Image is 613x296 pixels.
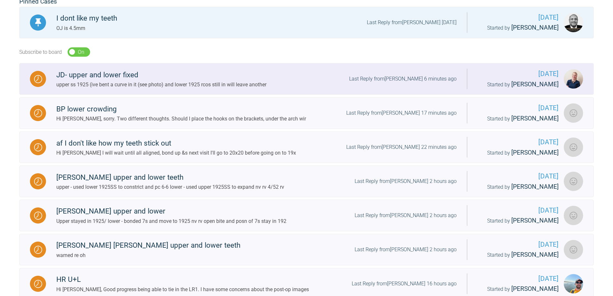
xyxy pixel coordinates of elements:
div: Hi [PERSON_NAME], Good progress being able to tie in the LR1. I have some concerns about the post... [56,285,309,294]
div: Last Reply from [PERSON_NAME] 17 minutes ago [346,109,457,117]
img: Waiting [34,280,42,288]
span: [DATE] [478,12,559,23]
img: Waiting [34,177,42,186]
span: [DATE] [478,103,559,113]
div: Started by [478,80,559,90]
div: Last Reply from [PERSON_NAME] 6 minutes ago [349,75,457,83]
div: Started by [478,148,559,158]
span: [PERSON_NAME] [511,149,559,156]
div: [PERSON_NAME] [PERSON_NAME] upper and lower teeth [56,240,240,251]
span: [DATE] [478,239,559,250]
span: [PERSON_NAME] [511,115,559,122]
img: Roekshana Shar [564,138,583,157]
img: Roekshana Shar [564,103,583,123]
a: WaitingBP lower crowdingHi [PERSON_NAME], sorry. Two different thoughts. Should I place the hooks... [19,97,594,129]
a: Waiting[PERSON_NAME] upper and lower teethupper - used lower 1925SS to constrict and pc 6-6 lower... [19,166,594,197]
div: Started by [478,114,559,124]
img: Waiting [34,143,42,151]
div: HR U+L [56,274,309,285]
span: [DATE] [478,273,559,284]
div: Started by [478,250,559,260]
div: Last Reply from [PERSON_NAME] 16 hours ago [352,280,457,288]
img: Utpalendu Bose [564,13,583,32]
a: PinnedI dont like my teethOJ is 4.5mmLast Reply from[PERSON_NAME] [DATE][DATE]Started by [PERSON_... [19,7,594,38]
div: Upper stayed in 1925/ lower - bonded 7s and move to 1925 nv rv open bite and posn of 7s stay in 192 [56,217,286,225]
div: Last Reply from [PERSON_NAME] 2 hours ago [355,245,457,254]
div: af I don't like how my teeth stick out [56,138,296,149]
a: Waitingaf I don't like how my teeth stick outHi [PERSON_NAME] I will wait until all aligned, bond... [19,131,594,163]
div: JD- upper and lower fixed [56,69,266,81]
img: Olivia Nixon [564,69,583,89]
a: Waiting[PERSON_NAME] [PERSON_NAME] upper and lower teethwarned re ohLast Reply from[PERSON_NAME] ... [19,234,594,265]
span: [DATE] [478,137,559,148]
div: Last Reply from [PERSON_NAME] [DATE] [367,18,457,27]
div: BP lower crowding [56,103,306,115]
div: Started by [478,182,559,192]
span: [PERSON_NAME] [511,251,559,258]
span: [DATE] [478,69,559,79]
div: Last Reply from [PERSON_NAME] 2 hours ago [355,177,457,186]
img: Owen Walls [564,274,583,293]
img: Neil Fearns [564,206,583,225]
span: [PERSON_NAME] [511,24,559,31]
div: Last Reply from [PERSON_NAME] 22 minutes ago [346,143,457,151]
div: I dont like my teeth [56,13,117,24]
div: [PERSON_NAME] upper and lower teeth [56,172,284,183]
img: Neil Fearns [564,172,583,191]
div: Subscribe to board [19,48,62,56]
div: Started by [478,284,559,294]
span: [PERSON_NAME] [511,183,559,190]
img: Waiting [34,75,42,83]
div: upper ss 1925 (ive bent a curve in it (see photo) and lower 1925 rcos still in will leave another [56,81,266,89]
span: [PERSON_NAME] [511,217,559,224]
div: Last Reply from [PERSON_NAME] 2 hours ago [355,211,457,220]
div: warned re oh [56,251,240,260]
img: Pinned [34,18,42,26]
a: WaitingJD- upper and lower fixedupper ss 1925 (ive bent a curve in it (see photo) and lower 1925 ... [19,63,594,95]
img: Waiting [34,246,42,254]
div: Started by [478,216,559,226]
div: upper - used lower 1925SS to constrict and pc 6-6 lower - used upper 1925SS to expand nv rv 4/52 rv [56,183,284,191]
span: [DATE] [478,205,559,216]
div: [PERSON_NAME] upper and lower [56,205,286,217]
div: Hi [PERSON_NAME], sorry. Two different thoughts. Should I place the hooks on the brackets, under ... [56,115,306,123]
a: Waiting[PERSON_NAME] upper and lowerUpper stayed in 1925/ lower - bonded 7s and move to 1925 nv r... [19,200,594,231]
span: [PERSON_NAME] [511,81,559,88]
div: Hi [PERSON_NAME] I will wait until all aligned, bond up &s next visit I'll go to 20x20 before goi... [56,149,296,157]
span: [PERSON_NAME] [511,285,559,292]
div: On [78,48,84,56]
img: Waiting [34,212,42,220]
img: Neil Fearns [564,240,583,259]
div: OJ is 4.5mm [56,24,117,33]
div: Started by [478,23,559,33]
img: Waiting [34,109,42,117]
span: [DATE] [478,171,559,182]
